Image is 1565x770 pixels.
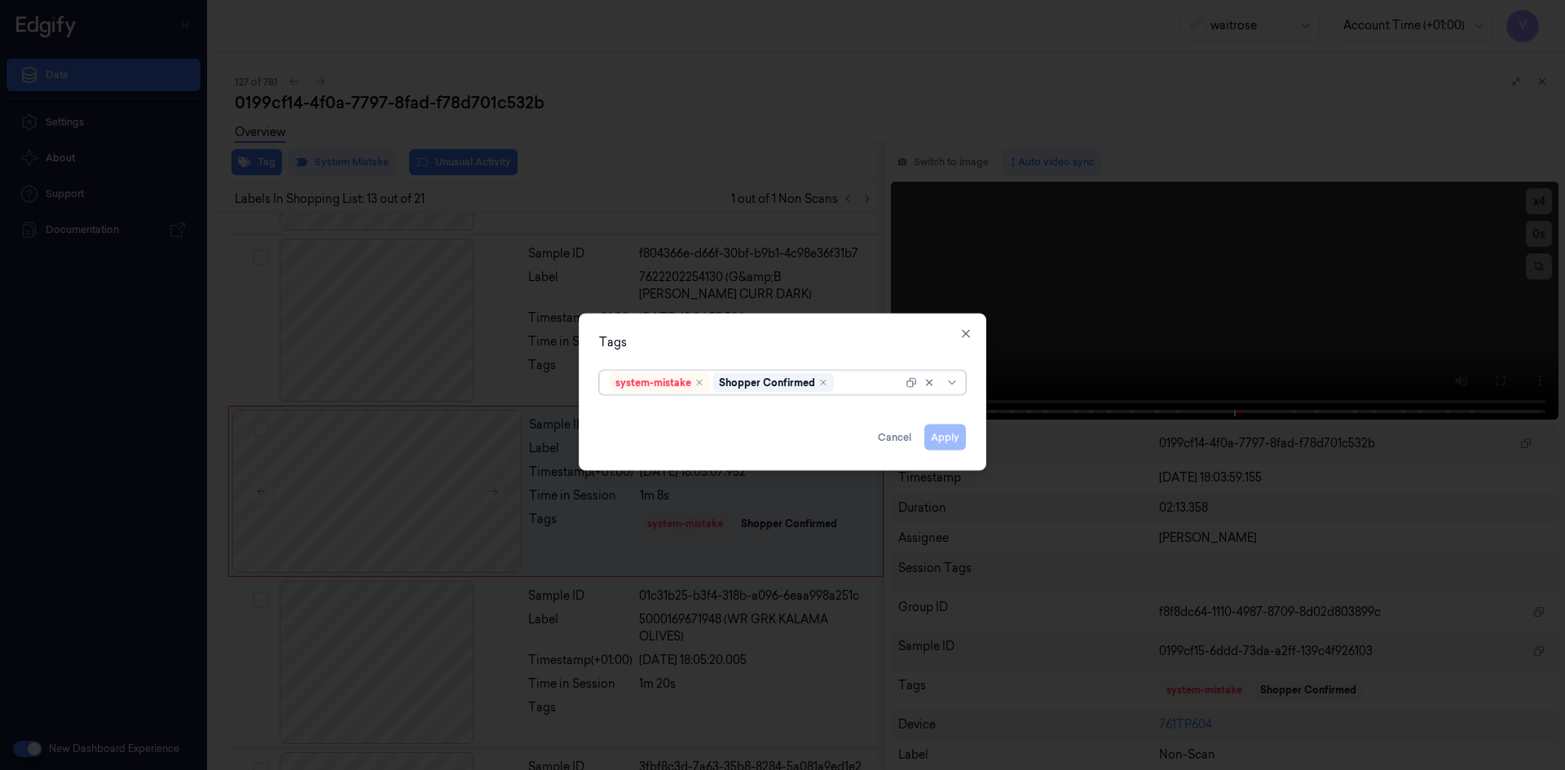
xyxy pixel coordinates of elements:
[615,375,691,389] div: system-mistake
[694,377,704,387] div: Remove ,system-mistake
[599,333,966,350] div: Tags
[818,377,828,387] div: Remove ,Shopper Confirmed
[719,375,815,389] div: Shopper Confirmed
[871,424,918,450] button: Cancel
